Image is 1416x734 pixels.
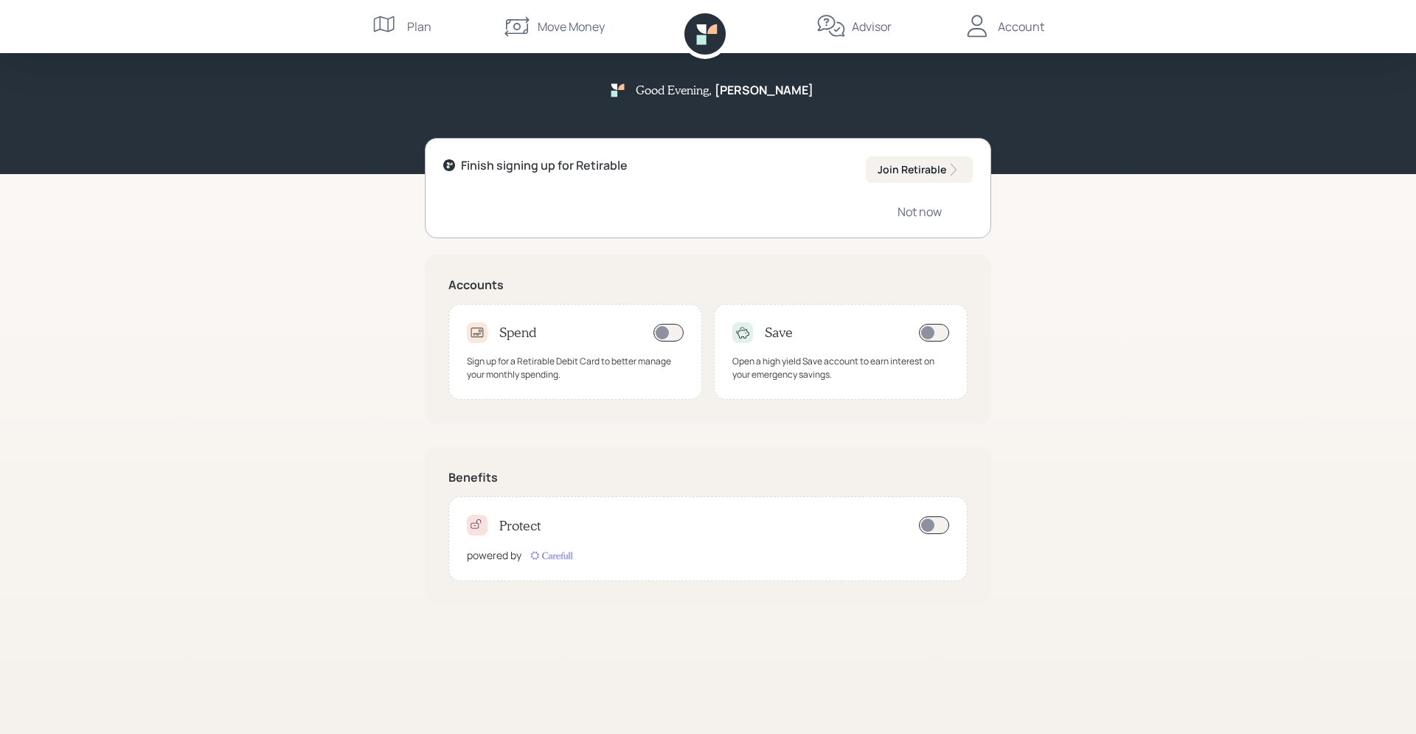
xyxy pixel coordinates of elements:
[732,355,949,381] div: Open a high yield Save account to earn interest on your emergency savings.
[636,83,712,97] h5: Good Evening ,
[866,156,973,183] button: Join Retirable
[765,325,793,341] h4: Save
[538,18,605,35] div: Move Money
[499,325,537,341] h4: Spend
[448,471,968,485] h5: Benefits
[461,156,628,174] div: Finish signing up for Retirable
[467,547,521,563] div: powered by
[852,18,892,35] div: Advisor
[467,355,684,381] div: Sign up for a Retirable Debit Card to better manage your monthly spending.
[878,162,961,177] div: Join Retirable
[898,204,942,220] div: Not now
[715,83,813,97] h5: [PERSON_NAME]
[448,278,968,292] h5: Accounts
[527,548,575,563] img: carefull-M2HCGCDH.digested.png
[407,18,431,35] div: Plan
[998,18,1044,35] div: Account
[499,518,541,534] h4: Protect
